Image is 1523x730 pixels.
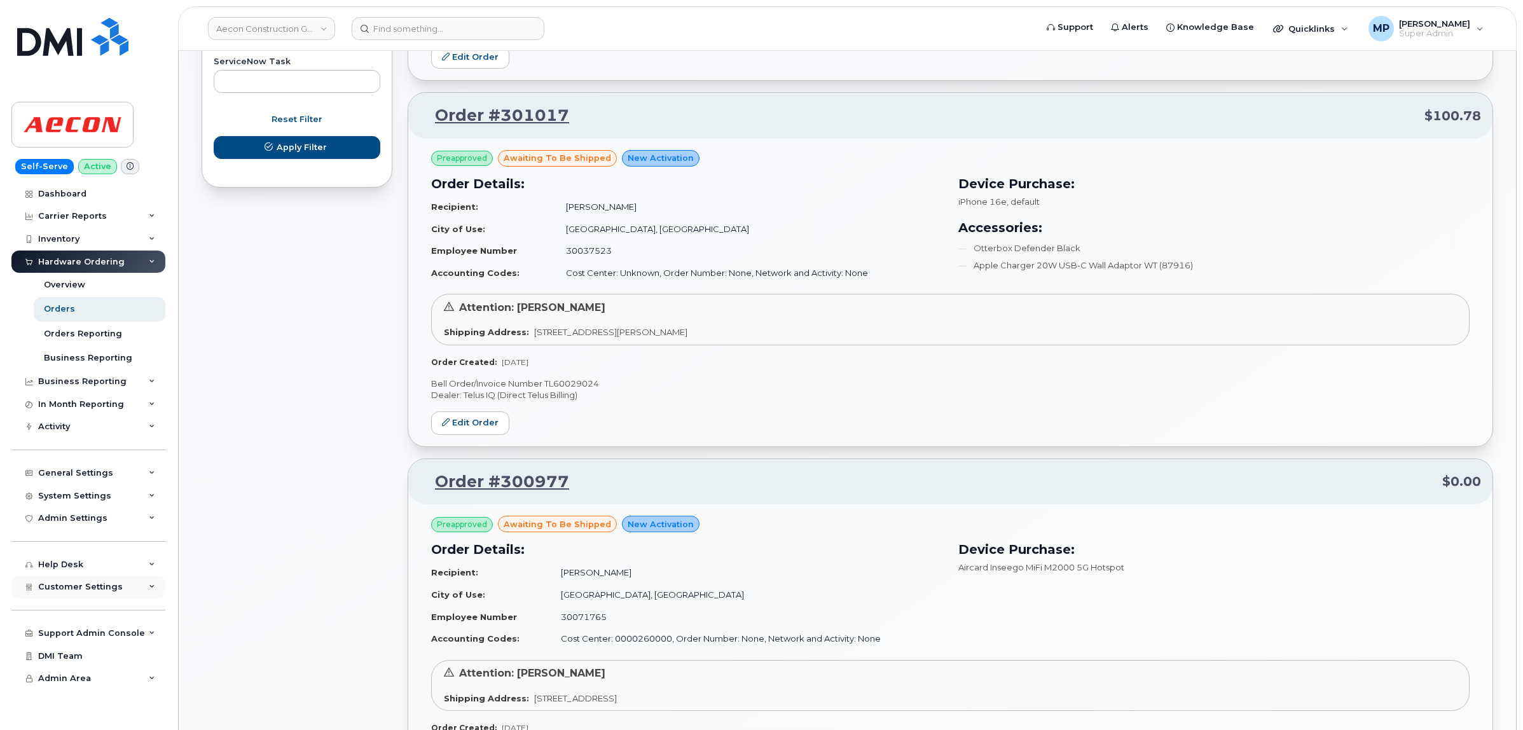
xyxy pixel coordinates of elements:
[1360,16,1492,41] div: Michael Partack
[958,218,1470,237] h3: Accessories:
[431,540,943,559] h3: Order Details:
[431,633,520,644] strong: Accounting Codes:
[208,17,335,40] a: Aecon Construction Group Inc
[1038,15,1102,40] a: Support
[444,693,529,703] strong: Shipping Address:
[555,196,942,218] td: [PERSON_NAME]
[549,584,942,606] td: [GEOGRAPHIC_DATA], [GEOGRAPHIC_DATA]
[958,242,1470,254] li: Otterbox Defender Black
[431,202,478,212] strong: Recipient:
[431,567,478,577] strong: Recipient:
[504,152,611,164] span: awaiting to be shipped
[431,378,1470,390] p: Bell Order/Invoice Number TL60029024
[1102,15,1157,40] a: Alerts
[1157,15,1263,40] a: Knowledge Base
[534,693,617,703] span: [STREET_ADDRESS]
[437,519,487,530] span: Preapproved
[958,259,1470,272] li: Apple Charger 20W USB-C Wall Adaptor WT (87916)
[437,153,487,164] span: Preapproved
[628,518,694,530] span: New Activation
[1177,21,1254,34] span: Knowledge Base
[1058,21,1093,34] span: Support
[272,113,322,125] span: Reset Filter
[958,562,1124,572] span: Aircard Inseego MiFi M2000 5G Hotspot
[420,471,569,493] a: Order #300977
[431,224,485,234] strong: City of Use:
[444,327,529,337] strong: Shipping Address:
[1373,21,1389,36] span: MP
[1399,18,1470,29] span: [PERSON_NAME]
[534,327,687,337] span: [STREET_ADDRESS][PERSON_NAME]
[214,136,380,159] button: Apply Filter
[431,46,509,69] a: Edit Order
[555,240,942,262] td: 30037523
[555,262,942,284] td: Cost Center: Unknown, Order Number: None, Network and Activity: None
[459,301,605,313] span: Attention: [PERSON_NAME]
[549,628,942,650] td: Cost Center: 0000260000, Order Number: None, Network and Activity: None
[431,389,1470,401] p: Dealer: Telus IQ (Direct Telus Billing)
[555,218,942,240] td: [GEOGRAPHIC_DATA], [GEOGRAPHIC_DATA]
[504,518,611,530] span: awaiting to be shipped
[502,357,528,367] span: [DATE]
[431,411,509,435] a: Edit Order
[431,174,943,193] h3: Order Details:
[277,141,327,153] span: Apply Filter
[431,357,497,367] strong: Order Created:
[958,196,1007,207] span: iPhone 16e
[1442,472,1481,491] span: $0.00
[958,540,1470,559] h3: Device Purchase:
[1122,21,1148,34] span: Alerts
[958,174,1470,193] h3: Device Purchase:
[431,589,485,600] strong: City of Use:
[214,58,380,66] label: ServiceNow Task
[431,612,517,622] strong: Employee Number
[420,104,569,127] a: Order #301017
[431,245,517,256] strong: Employee Number
[549,561,942,584] td: [PERSON_NAME]
[352,17,544,40] input: Find something...
[1288,24,1335,34] span: Quicklinks
[459,667,605,679] span: Attention: [PERSON_NAME]
[628,152,694,164] span: New Activation
[1007,196,1040,207] span: , default
[1424,107,1481,125] span: $100.78
[431,268,520,278] strong: Accounting Codes:
[1264,16,1357,41] div: Quicklinks
[214,108,380,131] button: Reset Filter
[1399,29,1470,39] span: Super Admin
[549,606,942,628] td: 30071765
